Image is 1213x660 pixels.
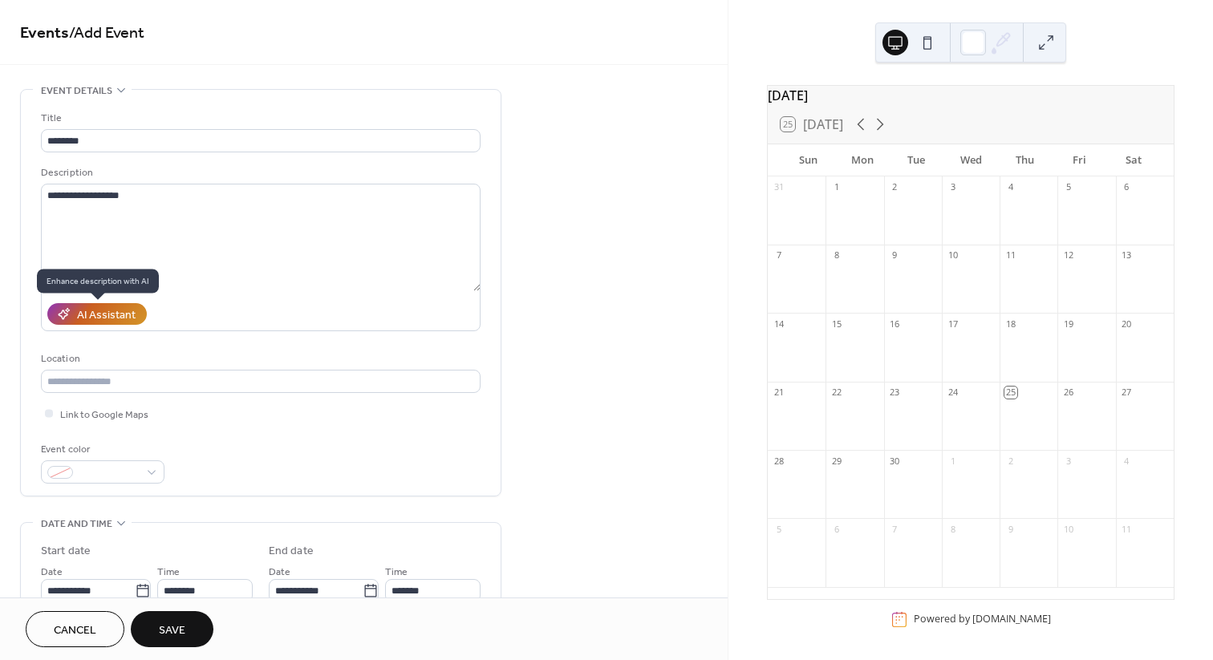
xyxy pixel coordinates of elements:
div: 5 [773,523,785,535]
div: 17 [947,318,959,330]
div: 31 [773,181,785,193]
div: 22 [830,387,842,399]
div: 2 [889,181,901,193]
div: 20 [1121,318,1133,330]
div: Mon [835,144,890,176]
div: 24 [947,387,959,399]
div: 21 [773,387,785,399]
span: Enhance description with AI [37,269,159,294]
div: Description [41,164,477,181]
span: Cancel [54,622,96,639]
a: Events [20,18,69,49]
div: Location [41,350,477,367]
div: Powered by [914,613,1051,626]
button: AI Assistant [47,303,147,325]
div: 1 [947,455,959,467]
div: 8 [947,523,959,535]
div: 19 [1062,318,1074,330]
div: [DATE] [768,86,1174,105]
button: Save [131,611,213,647]
span: Link to Google Maps [60,407,148,423]
span: Save [159,622,185,639]
div: 12 [1062,249,1074,261]
div: 3 [947,181,959,193]
div: 28 [773,455,785,467]
div: 2 [1004,455,1016,467]
div: Tue [890,144,944,176]
span: Date [269,564,290,581]
div: 15 [830,318,842,330]
div: 10 [1062,523,1074,535]
div: 7 [889,523,901,535]
span: Time [385,564,408,581]
span: Date and time [41,516,112,532]
div: Event color [41,441,161,458]
span: Time [157,564,180,581]
div: 18 [1004,318,1016,330]
div: 9 [889,249,901,261]
div: 16 [889,318,901,330]
div: Thu [998,144,1053,176]
span: / Add Event [69,18,144,49]
div: 10 [947,249,959,261]
div: 6 [1121,181,1133,193]
div: 7 [773,249,785,261]
div: AI Assistant [77,307,136,324]
div: 1 [830,181,842,193]
div: Fri [1053,144,1107,176]
a: [DOMAIN_NAME] [972,613,1051,626]
div: Title [41,110,477,127]
div: Sun [781,144,835,176]
span: Date [41,564,63,581]
div: Sat [1106,144,1161,176]
div: 25 [1004,387,1016,399]
div: 30 [889,455,901,467]
div: 14 [773,318,785,330]
div: Start date [41,543,91,560]
div: 23 [889,387,901,399]
div: 3 [1062,455,1074,467]
button: Cancel [26,611,124,647]
div: 4 [1121,455,1133,467]
div: 9 [1004,523,1016,535]
div: 27 [1121,387,1133,399]
div: 4 [1004,181,1016,193]
div: 11 [1121,523,1133,535]
div: 26 [1062,387,1074,399]
div: 29 [830,455,842,467]
span: Event details [41,83,112,99]
div: End date [269,543,314,560]
div: Wed [943,144,998,176]
div: 11 [1004,249,1016,261]
div: 8 [830,249,842,261]
div: 13 [1121,249,1133,261]
div: 6 [830,523,842,535]
div: 5 [1062,181,1074,193]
